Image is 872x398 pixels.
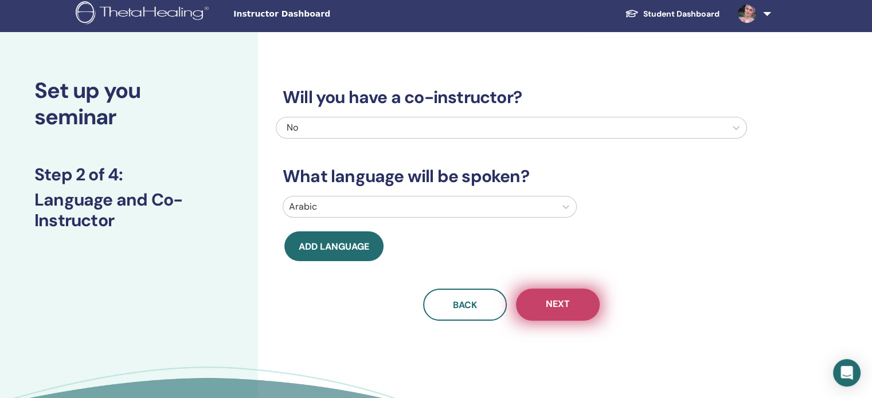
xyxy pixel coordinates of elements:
[616,3,729,25] a: Student Dashboard
[453,299,477,311] span: Back
[516,289,600,321] button: Next
[34,164,224,185] h3: Step 2 of 4 :
[546,298,570,312] span: Next
[833,359,861,387] div: Open Intercom Messenger
[299,241,369,253] span: Add language
[738,5,756,23] img: default.jpg
[34,190,224,231] h3: Language and Co-Instructor
[284,231,384,261] button: Add language
[287,121,298,133] span: No
[233,8,405,20] span: Instructor Dashboard
[76,1,213,27] img: logo.png
[276,87,747,108] h3: Will you have a co-instructor?
[625,9,639,18] img: graduation-cap-white.svg
[423,289,507,321] button: Back
[34,78,224,130] h2: Set up you seminar
[276,166,747,187] h3: What language will be spoken?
